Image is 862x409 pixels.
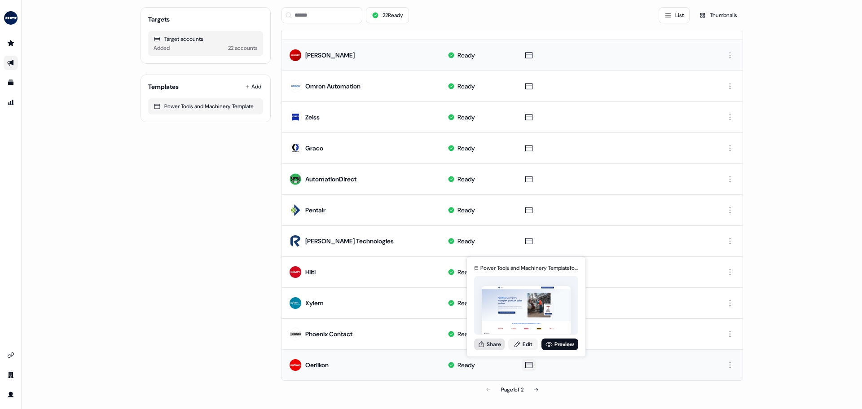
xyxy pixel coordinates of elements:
[4,36,18,50] a: Go to prospects
[305,268,316,277] div: Hilti
[305,82,361,91] div: Omron Automation
[457,330,475,339] div: Ready
[4,387,18,402] a: Go to profile
[457,237,475,246] div: Ready
[305,330,352,339] div: Phoenix Contact
[305,206,325,215] div: Pentair
[501,385,523,394] div: Page 1 of 2
[305,237,394,246] div: [PERSON_NAME] Technologies
[508,339,538,350] a: Edit
[457,299,475,308] div: Ready
[4,75,18,90] a: Go to templates
[243,80,263,93] button: Add
[457,175,475,184] div: Ready
[457,268,475,277] div: Ready
[148,82,179,91] div: Templates
[4,348,18,362] a: Go to integrations
[457,361,475,369] div: Ready
[154,35,258,44] div: Target accounts
[659,7,690,23] button: List
[154,102,258,111] div: Power Tools and Machinery Template
[4,368,18,382] a: Go to team
[4,95,18,110] a: Go to attribution
[457,206,475,215] div: Ready
[4,56,18,70] a: Go to outbound experience
[305,299,324,308] div: Xylem
[305,144,323,153] div: Graco
[305,113,320,122] div: Zeiss
[305,51,355,60] div: [PERSON_NAME]
[457,51,475,60] div: Ready
[228,44,258,53] div: 22 accounts
[154,44,170,53] div: Added
[541,339,578,350] a: Preview
[457,113,475,122] div: Ready
[366,7,409,23] button: 22Ready
[305,175,356,184] div: AutomationDirect
[480,264,578,273] div: Power Tools and Machinery Template for Oerlikon
[148,15,170,24] div: Targets
[457,144,475,153] div: Ready
[693,7,743,23] button: Thumbnails
[457,82,475,91] div: Ready
[305,361,329,369] div: Oerlikon
[482,286,571,336] img: asset preview
[474,339,505,350] button: Share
